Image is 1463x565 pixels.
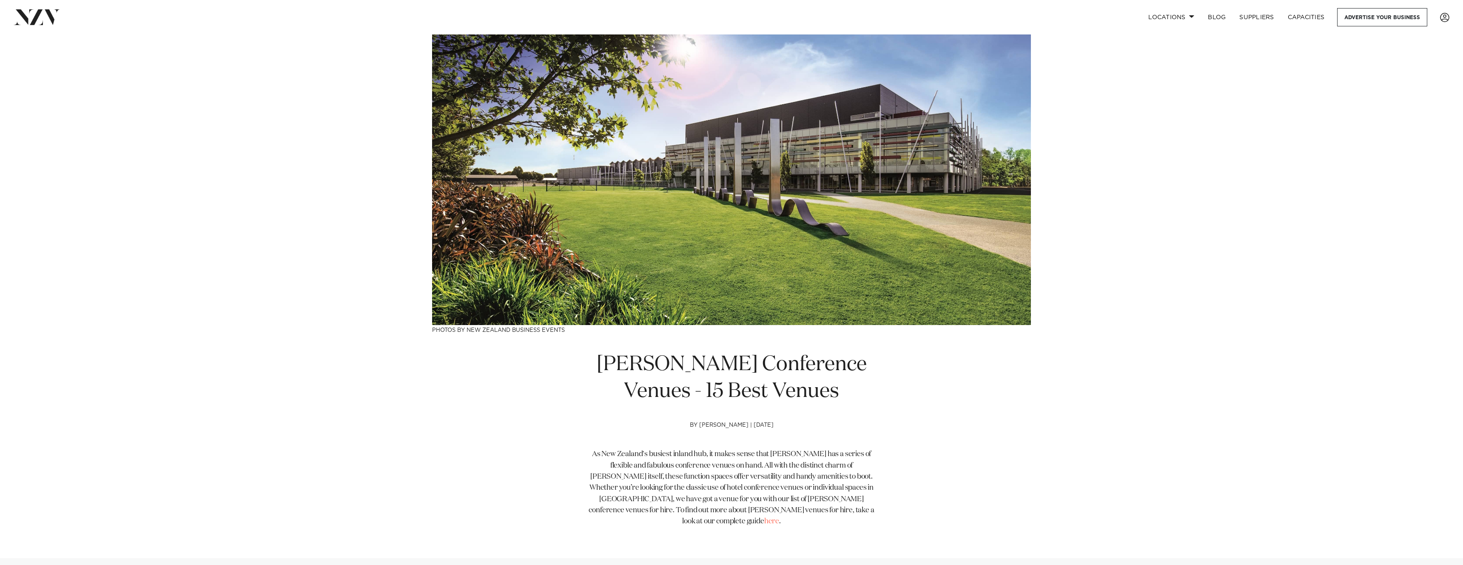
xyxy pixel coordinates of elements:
h1: [PERSON_NAME] Conference Venues - 15 Best Venues [586,351,877,405]
a: here [764,518,779,525]
a: SUPPLIERS [1232,8,1281,26]
a: BLOG [1201,8,1232,26]
a: Advertise your business [1337,8,1427,26]
h3: Photos by New Zealand Business Events [432,325,1031,334]
a: Capacities [1281,8,1332,26]
img: Hamilton Conference Venues - 15 Best Venues [432,34,1031,325]
h4: by [PERSON_NAME] | [DATE] [586,422,877,449]
img: nzv-logo.png [14,9,60,25]
span: As New Zealand's busiest inland hub, it makes sense that [PERSON_NAME] has a series of flexible a... [589,451,874,525]
a: Locations [1141,8,1201,26]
